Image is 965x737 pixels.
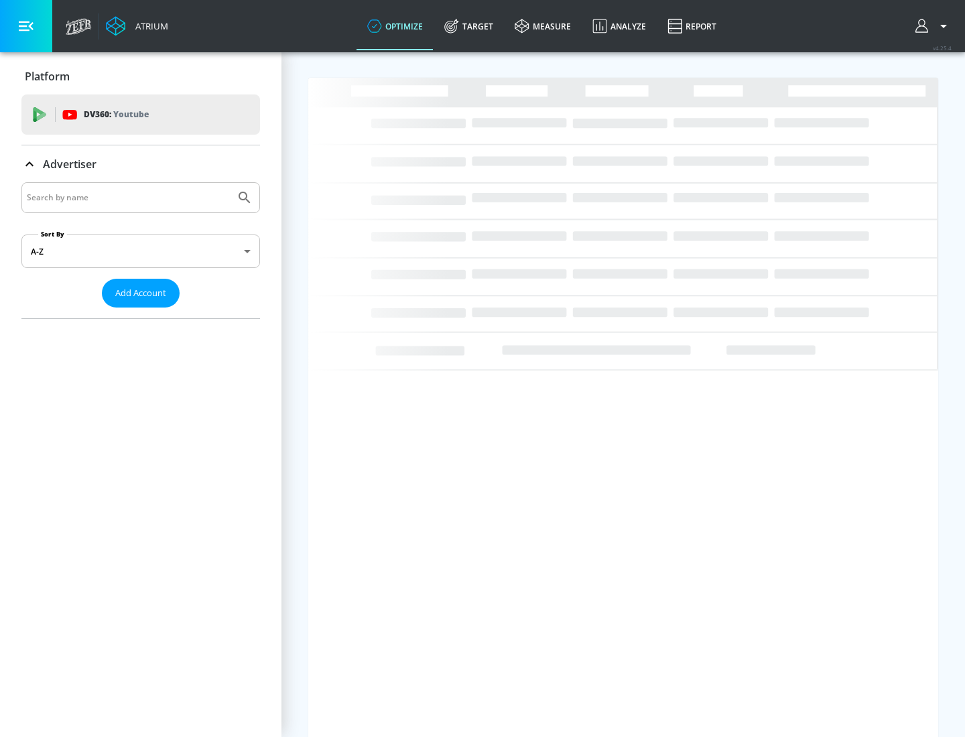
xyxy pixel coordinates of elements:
[106,16,168,36] a: Atrium
[113,107,149,121] p: Youtube
[21,234,260,268] div: A-Z
[130,20,168,32] div: Atrium
[21,58,260,95] div: Platform
[357,2,434,50] a: optimize
[102,279,180,308] button: Add Account
[43,157,96,172] p: Advertiser
[84,107,149,122] p: DV360:
[21,94,260,135] div: DV360: Youtube
[582,2,657,50] a: Analyze
[21,308,260,318] nav: list of Advertiser
[115,285,166,301] span: Add Account
[21,182,260,318] div: Advertiser
[25,69,70,84] p: Platform
[657,2,727,50] a: Report
[933,44,952,52] span: v 4.25.4
[434,2,504,50] a: Target
[38,230,67,239] label: Sort By
[21,145,260,183] div: Advertiser
[504,2,582,50] a: measure
[27,189,230,206] input: Search by name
